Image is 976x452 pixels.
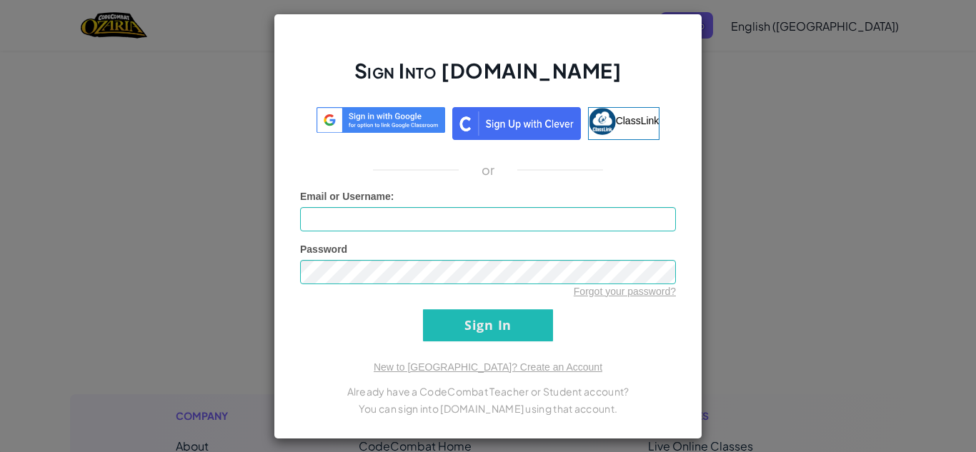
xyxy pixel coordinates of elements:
p: or [482,161,495,179]
span: Password [300,243,347,255]
h2: Sign Into [DOMAIN_NAME] [300,57,676,99]
span: ClassLink [616,114,659,126]
a: Forgot your password? [574,286,676,297]
img: log-in-google-sso.svg [317,107,445,134]
a: New to [GEOGRAPHIC_DATA]? Create an Account [374,361,602,373]
span: Email or Username [300,191,391,202]
input: Sign In [423,309,553,341]
p: You can sign into [DOMAIN_NAME] using that account. [300,400,676,417]
label: : [300,189,394,204]
img: classlink-logo-small.png [589,108,616,135]
p: Already have a CodeCombat Teacher or Student account? [300,383,676,400]
img: clever_sso_button@2x.png [452,107,581,140]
